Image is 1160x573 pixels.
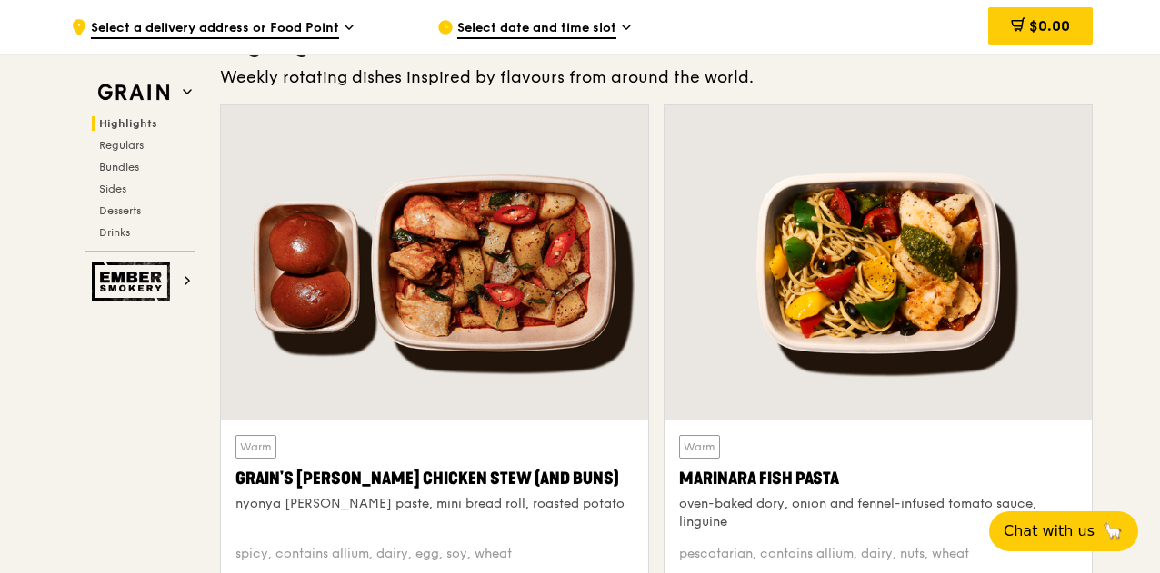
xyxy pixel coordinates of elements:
img: Grain web logo [92,76,175,109]
span: Bundles [99,161,139,173]
span: Highlights [99,117,157,130]
div: oven-baked dory, onion and fennel-infused tomato sauce, linguine [679,495,1077,531]
div: pescatarian, contains allium, dairy, nuts, wheat [679,545,1077,563]
span: Sides [99,183,126,195]
div: Grain's [PERSON_NAME] Chicken Stew (and buns) [235,466,634,491]
span: Select date and time slot [457,19,616,39]
span: Regulars [99,139,144,152]
img: Ember Smokery web logo [92,262,175,301]
div: Weekly rotating dishes inspired by flavours from around the world. [220,64,1093,90]
div: Marinara Fish Pasta [679,466,1077,491]
span: Select a delivery address or Food Point [91,19,339,39]
div: Warm [235,435,276,459]
button: Chat with us🦙 [989,511,1138,551]
span: Desserts [99,204,141,217]
div: Warm [679,435,720,459]
span: Drinks [99,226,130,239]
span: 🦙 [1102,520,1124,542]
span: $0.00 [1029,17,1070,35]
div: spicy, contains allium, dairy, egg, soy, wheat [235,545,634,563]
div: nyonya [PERSON_NAME] paste, mini bread roll, roasted potato [235,495,634,513]
span: Chat with us [1004,520,1095,542]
